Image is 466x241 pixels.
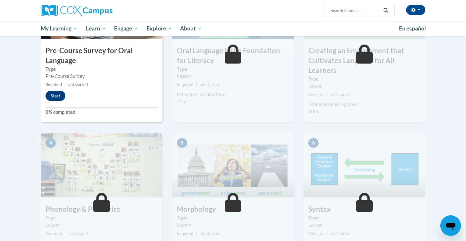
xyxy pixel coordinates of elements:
[331,92,351,97] span: not started
[172,133,294,197] img: Course Image
[146,25,172,32] span: Explore
[308,101,420,108] div: Estimated learning time:
[308,92,325,97] span: Required
[46,138,56,148] span: 4
[64,82,66,87] span: |
[46,91,65,101] button: Start
[304,133,425,197] img: Course Image
[177,82,193,87] span: Required
[304,46,425,75] h3: Creating an Environment that Cultivates Language for All Learners
[308,83,420,90] div: Lesson
[196,82,197,87] span: |
[46,66,158,73] label: Type
[180,25,202,32] span: About
[142,21,176,36] a: Explore
[41,133,162,197] img: Course Image
[64,231,66,236] span: |
[327,231,329,236] span: |
[46,73,158,80] div: Pre-Course Survey
[68,231,88,236] span: not started
[308,214,420,221] label: Type
[31,21,435,36] div: Main menu
[308,76,420,83] label: Type
[330,7,381,14] input: Search Courses
[200,82,219,87] span: not started
[41,5,112,16] img: Cox Campus
[308,231,325,236] span: Required
[46,231,62,236] span: Required
[399,25,426,32] span: En español
[68,82,88,87] span: not started
[177,221,289,229] div: Lesson
[177,138,187,148] span: 5
[86,25,106,32] span: Learn
[172,204,294,214] h3: Morphology
[37,21,82,36] a: My Learning
[177,231,193,236] span: Required
[177,91,289,98] div: Estimated learning time:
[46,221,158,229] div: Lesson
[114,25,138,32] span: Engage
[41,204,162,214] h3: Phonology & Phonetics
[177,73,289,80] div: Lesson
[308,221,420,229] div: Lesson
[200,231,219,236] span: not started
[440,215,461,236] iframe: Button to launch messaging window
[41,46,162,66] h3: Pre-Course Survey for Oral Language
[176,21,206,36] a: About
[308,109,318,114] span: 40m
[82,21,110,36] a: Learn
[395,22,430,35] a: En español
[177,214,289,221] label: Type
[304,204,425,214] h3: Syntax
[177,99,187,104] span: 25m
[308,138,319,148] span: 6
[41,5,162,16] a: Cox Campus
[327,92,329,97] span: |
[41,25,78,32] span: My Learning
[196,231,197,236] span: |
[46,109,158,116] label: 0% completed
[46,82,62,87] span: Required
[381,7,391,14] button: Search
[406,5,425,15] button: Account Settings
[177,66,289,73] label: Type
[110,21,142,36] a: Engage
[172,46,294,66] h3: Oral Language is the Foundation for Literacy
[331,231,351,236] span: not started
[46,214,158,221] label: Type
